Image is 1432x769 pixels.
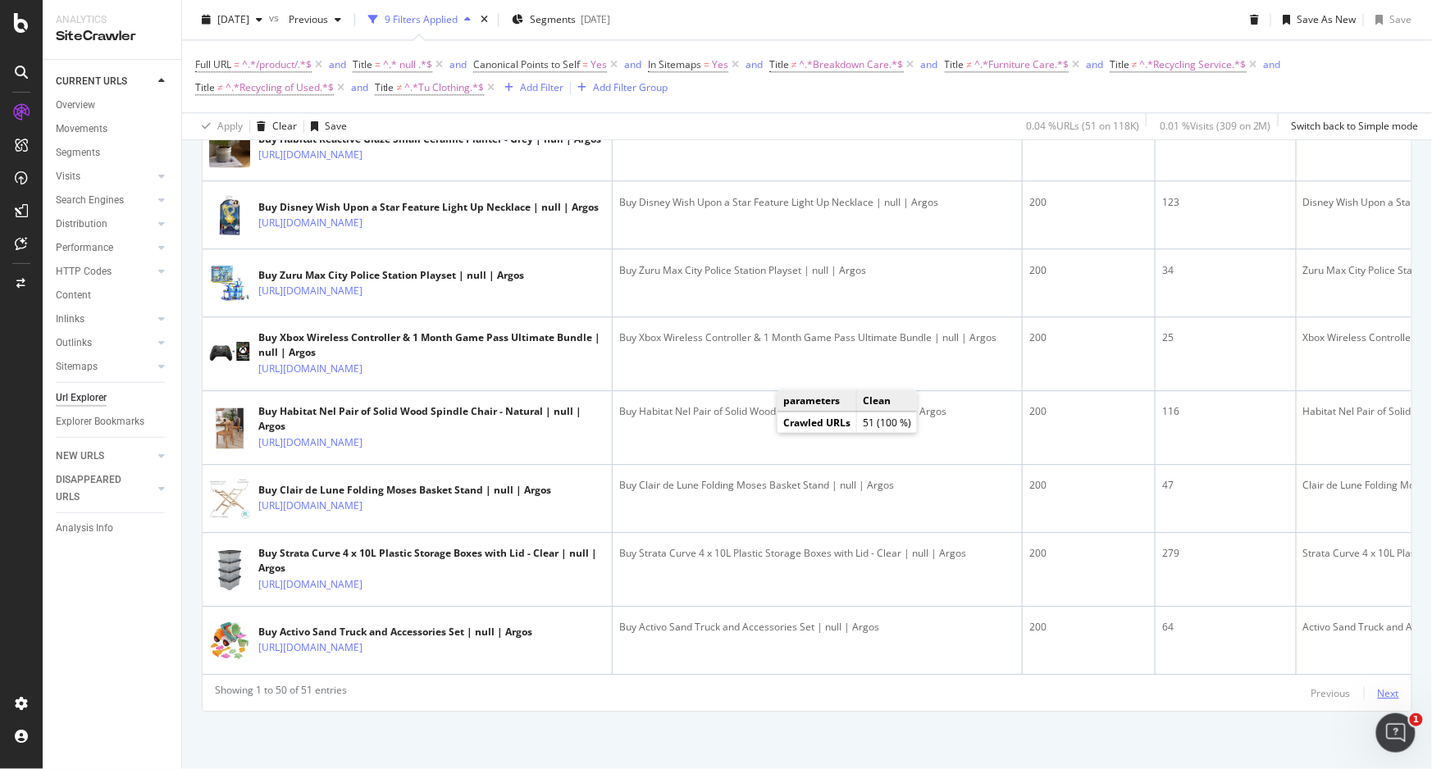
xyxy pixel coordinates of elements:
[477,11,491,28] div: times
[712,53,728,76] span: Yes
[56,168,153,185] a: Visits
[778,390,857,412] td: parameters
[619,262,1015,277] div: Buy Zuru Max City Police Station Playset | null | Argos
[195,57,231,71] span: Full URL
[258,625,532,639] div: Buy Activo Sand Truck and Accessories Set | null | Argos
[56,97,95,114] div: Overview
[56,413,144,430] div: Explorer Bookmarks
[1311,686,1351,700] div: Previous
[56,471,153,506] a: DISAPPEARED URLS
[591,53,607,76] span: Yes
[56,216,107,233] div: Distribution
[56,311,84,328] div: Inlinks
[56,413,170,430] a: Explorer Bookmarks
[56,27,168,46] div: SiteCrawler
[1285,113,1419,139] button: Switch back to Simple mode
[385,12,458,26] div: 9 Filters Applied
[56,448,104,465] div: NEW URLS
[258,639,363,656] a: [URL][DOMAIN_NAME]
[619,330,1015,345] div: Buy Xbox Wireless Controller & 1 Month Game Pass Ultimate Bundle | null | Argos
[473,57,580,71] span: Canonical Points to Self
[375,80,394,94] span: Title
[945,57,965,71] span: Title
[1277,7,1357,33] button: Save As New
[1162,478,1289,493] div: 47
[449,57,467,71] div: and
[258,199,599,214] div: Buy Disney Wish Upon a Star Feature Light Up Necklace | null | Argos
[329,57,346,71] div: and
[571,78,668,98] button: Add Filter Group
[921,57,938,72] button: and
[282,12,328,26] span: Previous
[1264,57,1281,71] div: and
[258,483,551,498] div: Buy Clair de Lune Folding Moses Basket Stand | null | Argos
[56,239,113,257] div: Performance
[1162,546,1289,561] div: 279
[619,194,1015,209] div: Buy Disney Wish Upon a Star Feature Light Up Necklace | null | Argos
[746,57,763,72] button: and
[56,263,112,280] div: HTTP Codes
[624,57,641,71] div: and
[769,57,789,71] span: Title
[258,361,363,377] a: [URL][DOMAIN_NAME]
[56,334,92,352] div: Outlinks
[56,73,127,90] div: CURRENT URLS
[325,119,347,133] div: Save
[1162,620,1289,635] div: 64
[704,57,709,71] span: =
[258,576,363,593] a: [URL][DOMAIN_NAME]
[242,53,312,76] span: ^.*/product/.*$
[209,262,250,303] img: main image
[351,80,368,95] button: and
[56,287,91,304] div: Content
[56,520,113,537] div: Analysis Info
[56,389,107,407] div: Url Explorer
[1086,57,1103,71] div: and
[195,7,269,33] button: [DATE]
[383,53,432,76] span: ^.* null .*$
[258,267,524,282] div: Buy Zuru Max City Police Station Playset | null | Argos
[746,57,763,71] div: and
[56,448,153,465] a: NEW URLS
[1132,57,1138,71] span: ≠
[56,13,168,27] div: Analytics
[397,80,403,94] span: ≠
[209,334,250,375] img: main image
[272,119,297,133] div: Clear
[362,7,477,33] button: 9 Filters Applied
[967,57,973,71] span: ≠
[56,358,153,375] a: Sitemaps
[209,549,250,590] img: main image
[857,412,918,434] td: 51 (100 %)
[1370,7,1412,33] button: Save
[56,389,170,407] a: Url Explorer
[56,311,153,328] a: Inlinks
[1162,262,1289,277] div: 34
[56,287,170,304] a: Content
[1029,546,1148,561] div: 200
[195,80,215,94] span: Title
[1026,119,1139,133] div: 0.04 % URLs ( 51 on 118K )
[56,192,124,209] div: Search Engines
[800,53,904,76] span: ^.*Breakdown Care.*$
[282,7,348,33] button: Previous
[258,546,605,576] div: Buy Strata Curve 4 x 10L Plastic Storage Boxes with Lid - Clear | null | Argos
[1029,330,1148,345] div: 200
[1162,194,1289,209] div: 123
[56,144,100,162] div: Segments
[1162,404,1289,419] div: 116
[56,471,139,506] div: DISAPPEARED URLS
[619,404,1015,419] div: Buy Habitat Nel Pair of Solid Wood Spindle Chair - Natural | null | Argos
[1029,262,1148,277] div: 200
[1264,57,1281,72] button: and
[1029,478,1148,493] div: 200
[1410,713,1423,726] span: 1
[56,121,107,138] div: Movements
[258,330,605,360] div: Buy Xbox Wireless Controller & 1 Month Game Pass Ultimate Bundle | null | Argos
[258,146,363,162] a: [URL][DOMAIN_NAME]
[375,57,381,71] span: =
[1292,119,1419,133] div: Switch back to Simple mode
[1029,404,1148,419] div: 200
[56,239,153,257] a: Performance
[56,358,98,375] div: Sitemaps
